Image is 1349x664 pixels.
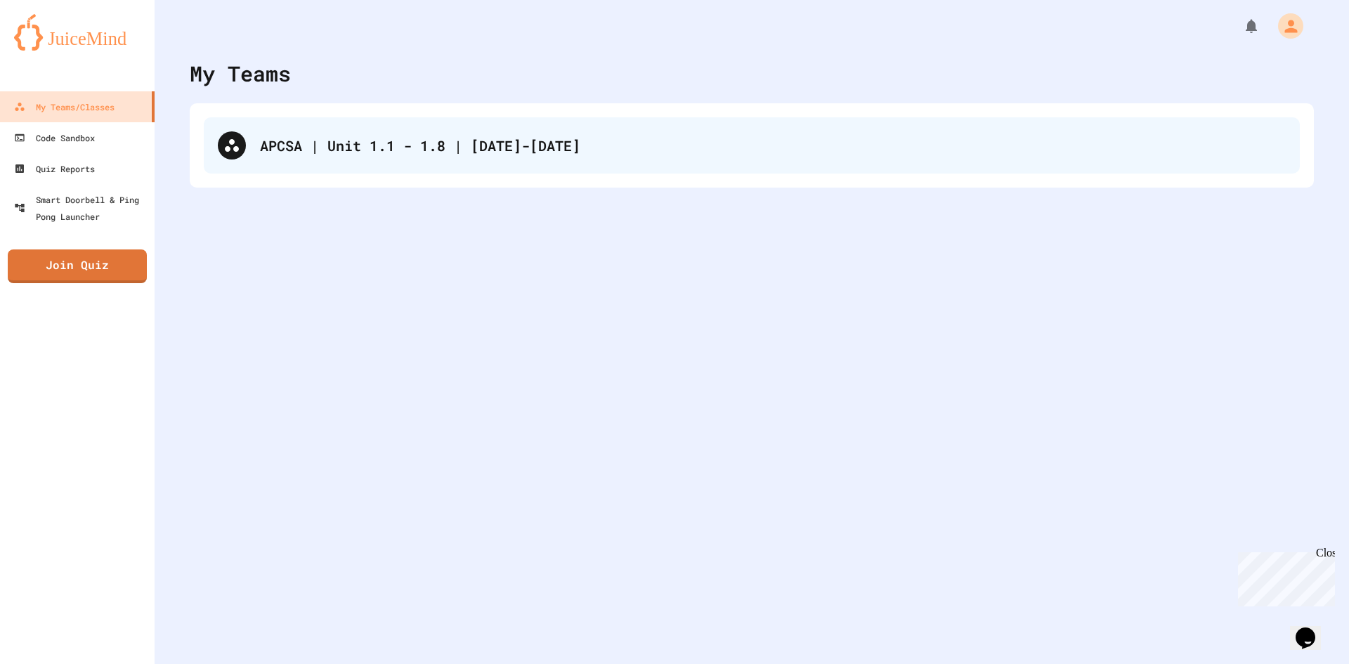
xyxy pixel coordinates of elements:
div: My Notifications [1217,14,1263,38]
div: My Teams [190,58,291,89]
iframe: chat widget [1232,547,1335,606]
div: My Account [1263,10,1307,42]
div: Chat with us now!Close [6,6,97,89]
div: Code Sandbox [14,129,95,146]
div: APCSA | Unit 1.1 - 1.8 | [DATE]-[DATE] [204,117,1300,174]
div: My Teams/Classes [14,98,115,115]
div: APCSA | Unit 1.1 - 1.8 | [DATE]-[DATE] [260,135,1286,156]
div: Smart Doorbell & Ping Pong Launcher [14,191,149,225]
a: Join Quiz [8,249,147,283]
div: Quiz Reports [14,160,95,177]
iframe: chat widget [1290,608,1335,650]
img: logo-orange.svg [14,14,141,51]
